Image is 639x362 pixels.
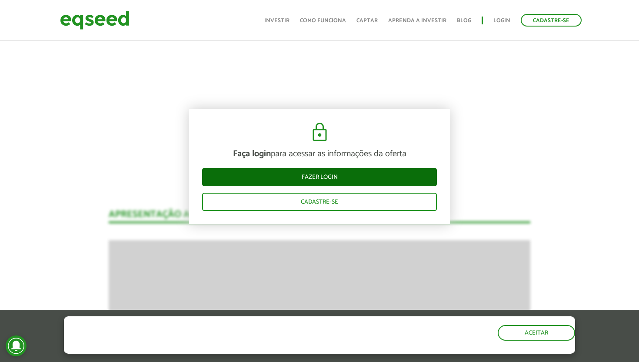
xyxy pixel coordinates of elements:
[309,122,330,143] img: cadeado.svg
[202,193,437,211] a: Cadastre-se
[64,316,371,343] h5: O site da EqSeed utiliza cookies para melhorar sua navegação.
[202,149,437,159] p: para acessar as informações da oferta
[233,147,271,161] strong: Faça login
[179,346,279,354] a: política de privacidade e de cookies
[356,18,378,23] a: Captar
[60,9,130,32] img: EqSeed
[521,14,582,27] a: Cadastre-se
[300,18,346,23] a: Como funciona
[64,345,371,354] p: Ao clicar em "aceitar", você aceita nossa .
[493,18,510,23] a: Login
[264,18,290,23] a: Investir
[457,18,471,23] a: Blog
[202,168,437,186] a: Fazer login
[498,325,575,341] button: Aceitar
[388,18,446,23] a: Aprenda a investir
